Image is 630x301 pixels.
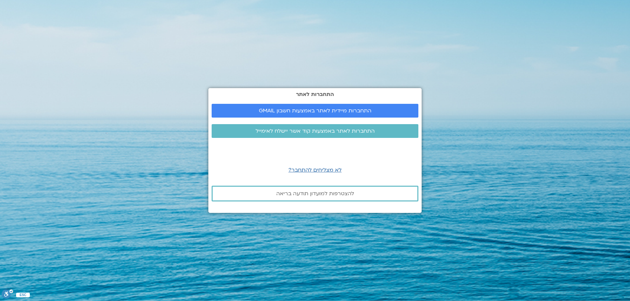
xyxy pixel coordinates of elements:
a: להצטרפות למועדון תודעה בריאה [212,186,418,201]
a: לא מצליחים להתחבר? [288,166,342,174]
a: התחברות מיידית לאתר באמצעות חשבון GMAIL [212,104,418,118]
span: התחברות לאתר באמצעות קוד אשר יישלח לאימייל [256,128,375,134]
span: התחברות מיידית לאתר באמצעות חשבון GMAIL [259,108,371,114]
span: להצטרפות למועדון תודעה בריאה [276,191,354,197]
h2: התחברות לאתר [212,91,418,97]
a: התחברות לאתר באמצעות קוד אשר יישלח לאימייל [212,124,418,138]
